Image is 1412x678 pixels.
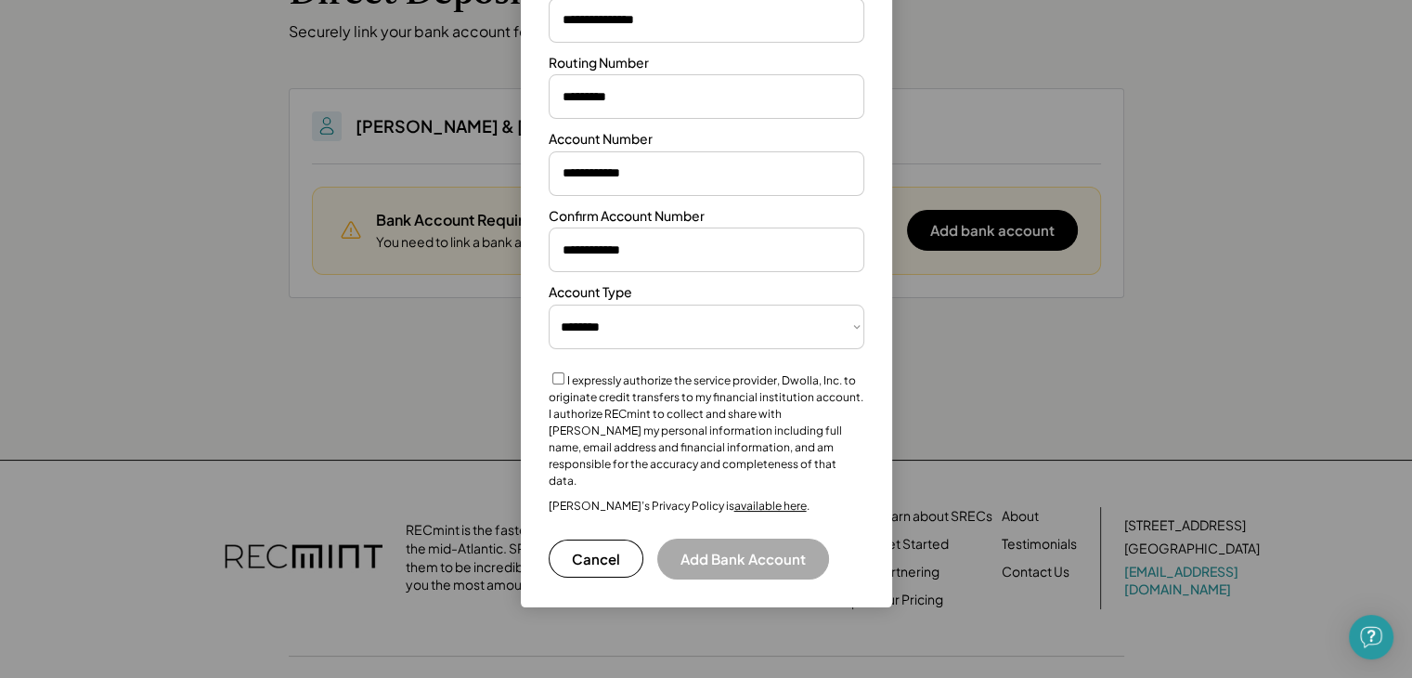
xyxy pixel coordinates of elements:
[549,283,632,302] div: Account Type
[549,499,810,514] div: [PERSON_NAME]’s Privacy Policy is .
[734,499,807,513] a: available here
[549,54,649,72] div: Routing Number
[549,540,643,578] button: Cancel
[549,130,653,149] div: Account Number
[657,539,829,580] button: Add Bank Account
[549,373,863,488] label: I expressly authorize the service provider, Dwolla, Inc. to originate credit transfers to my fina...
[549,207,705,226] div: Confirm Account Number
[1349,615,1393,659] div: Open Intercom Messenger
